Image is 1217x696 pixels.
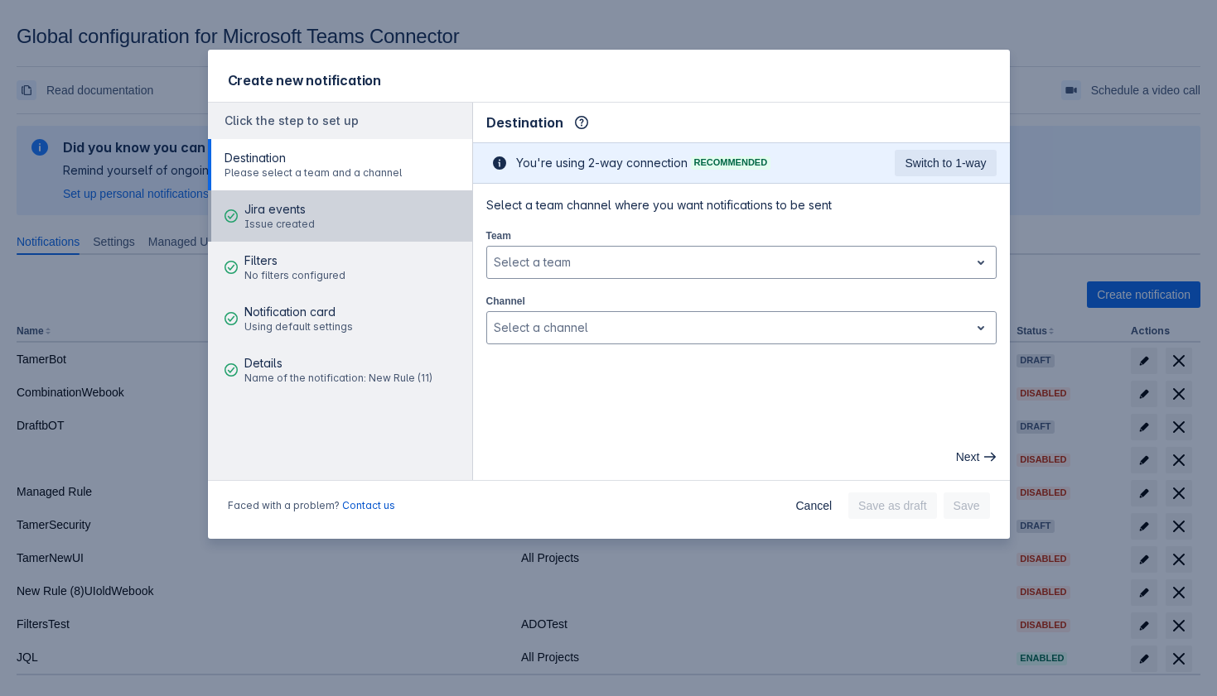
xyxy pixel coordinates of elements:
span: Next [956,444,980,470]
button: Save [944,492,990,519]
span: Name of the notification: New Rule (11) [244,372,432,385]
span: Destination [486,113,563,132]
button: Save as draft [848,492,937,519]
span: Switch to 1-way [905,150,986,176]
label: Team [486,229,511,242]
span: Create new notification [228,72,381,89]
button: Switch to 1-way [895,150,996,176]
span: good [225,209,238,223]
span: Filters [244,252,345,269]
span: Jira events [244,201,315,218]
span: Issue created [244,218,315,231]
span: Faced with a problem? [228,499,395,512]
span: open [971,318,991,338]
span: Destination [225,150,402,166]
span: good [225,261,238,274]
span: good [225,363,238,377]
span: Click the step to set up [225,113,359,127]
span: Save [954,492,980,519]
a: Contact us [342,499,395,511]
span: Details [244,355,432,372]
span: Please select a team and a channel [225,166,402,180]
button: Cancel [785,492,842,519]
span: good [225,312,238,325]
span: Recommended [691,158,771,167]
span: open [971,252,991,272]
span: Using default settings [244,320,353,334]
span: No filters configured [244,269,345,282]
button: Next [946,444,1003,470]
label: Channel [486,295,525,308]
span: You're using 2-way connection [516,155,688,171]
span: Notification card [244,304,353,320]
span: Select a team channel where you want notifications to be sent [486,197,997,214]
span: Cancel [795,492,832,519]
span: Save as draft [858,492,927,519]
